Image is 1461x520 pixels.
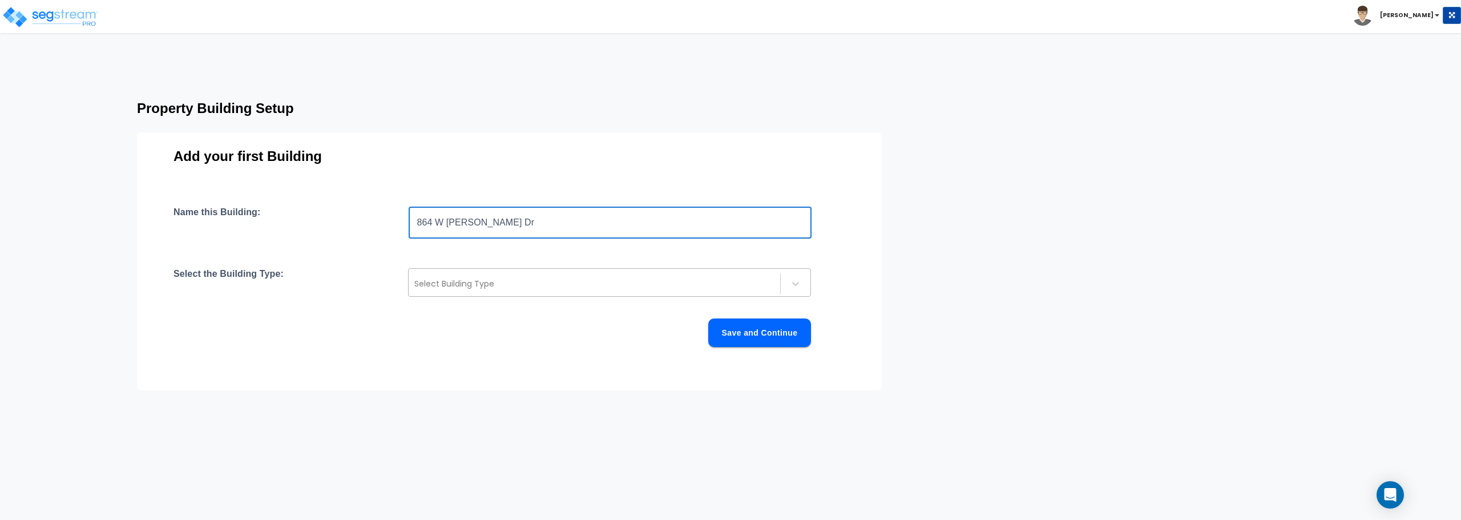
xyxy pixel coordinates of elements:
[2,6,99,29] img: logo_pro_r.png
[173,207,260,239] h4: Name this Building:
[1353,6,1373,26] img: avatar.png
[708,319,811,347] button: Save and Continue
[409,207,812,239] input: Building Name
[173,148,845,164] h3: Add your first Building
[173,268,284,297] h4: Select the Building Type:
[1377,481,1404,509] div: Open Intercom Messenger
[137,100,963,116] h3: Property Building Setup
[1380,11,1434,19] b: [PERSON_NAME]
